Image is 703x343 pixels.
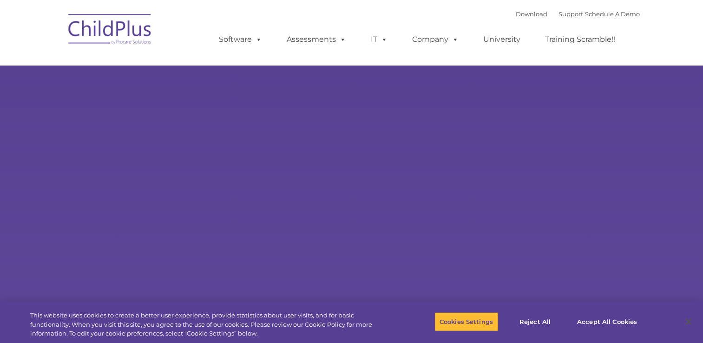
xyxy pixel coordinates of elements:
button: Close [678,311,698,332]
a: Software [210,30,271,49]
a: Assessments [277,30,355,49]
a: Support [558,10,583,18]
a: Download [516,10,547,18]
a: IT [361,30,397,49]
button: Reject All [506,312,564,331]
button: Accept All Cookies [572,312,642,331]
a: Company [403,30,468,49]
img: ChildPlus by Procare Solutions [64,7,157,54]
button: Cookies Settings [434,312,498,331]
a: Schedule A Demo [585,10,640,18]
font: | [516,10,640,18]
a: University [474,30,530,49]
a: Training Scramble!! [536,30,624,49]
div: This website uses cookies to create a better user experience, provide statistics about user visit... [30,311,387,338]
